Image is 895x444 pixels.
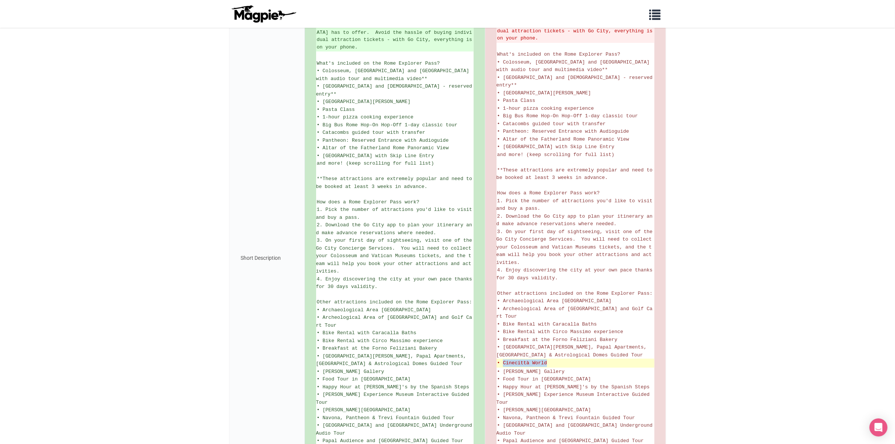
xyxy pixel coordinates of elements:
[316,276,475,290] span: 4. Enjoy discovering the city at your own pace thanks for 30 days validity.
[497,306,653,320] span: • Archeological Area of [GEOGRAPHIC_DATA] and Golf Cart Tour
[497,298,612,304] span: • Archaeological Area [GEOGRAPHIC_DATA]
[316,176,475,189] span: **These attractions are extremely popular and need to be booked at least 3 weeks in advance.
[497,214,653,227] span: 2. Download the Go City app to plan your itinerary and make advance reservations where needed.
[497,136,629,142] span: • Altar of the Fatherland Rome Panoramic View
[316,222,472,236] span: 2. Download the Go City app to plan your itinerary and make advance reservations where needed.
[497,267,656,281] span: 4. Enjoy discovering the city at your own pace thanks for 30 days validity.
[316,83,475,97] span: • [GEOGRAPHIC_DATA] and [DEMOGRAPHIC_DATA] - reserved entry**
[497,106,594,111] span: • 1-hour pizza cooking experience
[317,384,469,390] span: • Happy Hour at [PERSON_NAME]'s by the Spanish Steps
[497,369,565,374] span: • [PERSON_NAME] Gallery
[316,207,475,220] span: 1. Pick the number of attractions you'd like to visit and buy a pass.
[497,337,618,342] span: • Breakfast at the Forno Feliziani Bakery
[317,438,463,444] span: • Papal Audience and [GEOGRAPHIC_DATA] Guided Tour
[317,376,411,382] span: • Food Tour in [GEOGRAPHIC_DATA]
[497,167,656,181] span: **These attractions are extremely popular and need to be booked at least 3 weeks in advance.
[497,359,654,367] del: • Cinecittà World
[497,321,597,327] span: • Bike Rental with Caracalla Baths
[317,138,449,143] span: • Pantheon: Reserved Entrance with Audioguide
[497,198,656,212] span: 1. Pick the number of attractions you'd like to visit and buy a pass.
[497,438,644,444] span: • Papal Audience and [GEOGRAPHIC_DATA] Guided Tour
[497,129,629,134] span: • Pantheon: Reserved Entrance with Audioguide
[317,407,411,413] span: • [PERSON_NAME][GEOGRAPHIC_DATA]
[497,392,653,405] span: • [PERSON_NAME] Experience Museum Interactive Guided Tour
[317,369,384,374] span: • [PERSON_NAME] Gallery
[317,330,416,336] span: • Bike Rental with Caracalla Baths
[317,307,431,313] span: • Archaeological Area [GEOGRAPHIC_DATA]
[317,199,419,205] span: How does a Rome Explorer Pass work?
[497,329,623,335] span: • Bike Rental with Circo Massimo experience
[317,415,455,421] span: • Navona, Pantheon & Trevi Fountain Guided Tour
[497,190,600,196] span: How does a Rome Explorer Pass work?
[317,107,355,112] span: • Pasta Class
[497,90,591,96] span: • [GEOGRAPHIC_DATA][PERSON_NAME]
[316,68,472,82] span: • Colosseum, [GEOGRAPHIC_DATA] and [GEOGRAPHIC_DATA] with audio tour and multimedia video**
[497,113,638,119] span: • Big Bus Rome Hop-On Hop-Off 1-day classic tour
[317,99,411,105] span: • [GEOGRAPHIC_DATA][PERSON_NAME]
[497,407,591,413] span: • [PERSON_NAME][GEOGRAPHIC_DATA]
[497,229,656,265] span: 3. On your first day of sightseeing, visit one of the Go City Concierge Services. You will need t...
[497,376,591,382] span: • Food Tour in [GEOGRAPHIC_DATA]
[869,418,887,436] div: Open Intercom Messenger
[317,346,437,351] span: • Breakfast at the Forno Feliziani Bakery
[230,5,297,23] img: logo-ab69f6fb50320c5b225c76a69d11143b.png
[497,384,650,390] span: • Happy Hour at [PERSON_NAME]'s by the Spanish Steps
[316,238,475,274] span: 3. On your first day of sightseeing, visit one of the Go City Concierge Services. You will need t...
[497,344,650,358] span: • [GEOGRAPHIC_DATA][PERSON_NAME], Papal Apartments, [GEOGRAPHIC_DATA] & Astrological Domes Guided...
[317,153,434,159] span: • [GEOGRAPHIC_DATA] with Skip Line Entry
[317,161,434,166] span: and more! (keep scrolling for full list)
[317,145,449,151] span: • Altar of the Fatherland Rome Panoramic View
[317,61,440,66] span: What's included on the Rome Explorer Pass?
[497,59,653,73] span: • Colosseum, [GEOGRAPHIC_DATA] and [GEOGRAPHIC_DATA] with audio tour and multimedia video**
[497,75,656,88] span: • [GEOGRAPHIC_DATA] and [DEMOGRAPHIC_DATA] - reserved entry**
[317,122,457,128] span: • Big Bus Rome Hop-On Hop-Off 1-day classic tour
[316,315,472,328] span: • Archeological Area of [GEOGRAPHIC_DATA] and Golf Cart Tour
[497,121,606,127] span: • Catacombs guided tour with transfer
[497,52,621,57] span: What's included on the Rome Explorer Pass?
[497,291,653,296] span: Other attractions included on the Rome Explorer Pass:
[497,152,615,158] span: and more! (keep scrolling for full list)
[497,415,635,421] span: • Navona, Pantheon & Trevi Fountain Guided Tour
[317,338,443,344] span: • Bike Rental with Circo Massimo experience
[316,423,475,436] span: • [GEOGRAPHIC_DATA] and [GEOGRAPHIC_DATA] Underground Audio Tour
[497,98,535,103] span: • Pasta Class
[316,392,472,405] span: • [PERSON_NAME] Experience Museum Interactive Guided Tour
[316,353,469,367] span: • [GEOGRAPHIC_DATA][PERSON_NAME], Papal Apartments, [GEOGRAPHIC_DATA] & Astrological Domes Guided...
[317,130,426,135] span: • Catacombs guided tour with transfer
[497,144,615,150] span: • [GEOGRAPHIC_DATA] with Skip Line Entry
[497,423,656,436] span: • [GEOGRAPHIC_DATA] and [GEOGRAPHIC_DATA] Underground Audio Tour
[317,114,413,120] span: • 1-hour pizza cooking experience
[317,299,472,305] span: Other attractions included on the Rome Explorer Pass:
